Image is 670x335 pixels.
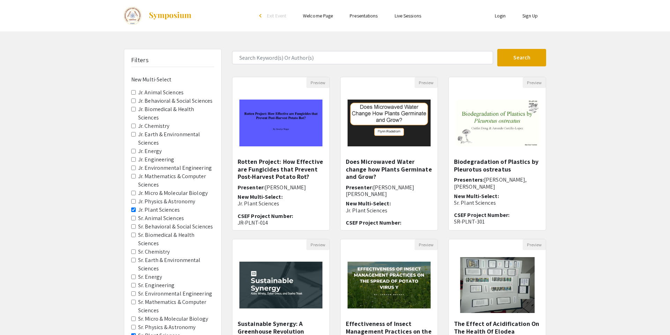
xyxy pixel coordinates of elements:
[138,155,174,164] label: Jr. Engineering
[232,51,493,64] input: Search Keyword(s) Or Author(s)
[232,93,329,153] img: <p>Rotten Project: How Effective are Fungicides that Prevent Post-Harvest Potato Rot?</p>
[138,147,162,155] label: Jr. Energy
[454,218,541,225] p: SR-PLNT-301
[138,189,208,197] label: Jr. Micro & Molecular Biology
[238,184,324,191] h6: Presenter:
[138,97,213,105] label: Jr. Behavioral & Social Sciences
[138,88,184,97] label: Jr. Animal Sciences
[131,56,149,64] h5: Filters
[523,77,546,88] button: Preview
[138,172,214,189] label: Jr. Mathematics & Computer Sciences
[138,197,195,206] label: Jr. Physics & Astronomy
[138,105,214,122] label: Jr. Biomedical & Health Sciences
[454,176,527,190] span: [PERSON_NAME], [PERSON_NAME]
[5,304,30,330] iframe: Chat
[522,13,538,19] a: Sign Up
[238,193,283,201] span: New Multi-Select:
[454,176,541,190] h6: Presenters:
[346,219,401,226] span: CSEF Project Number:
[138,273,162,281] label: Sr. Energy
[341,255,438,315] img: <p>Effectiveness of Insect Management Practices on the Spread of Potato Virus Y</p>
[232,77,330,231] div: Open Presentation <p>Rotten Project: How Effective are Fungicides that Prevent Post-Harvest Potat...
[454,320,541,335] h5: The Effect of Acidification On The Health Of Elodea
[454,158,541,173] h5: Biodegradation of Plastics by Pleurotus ostreatus
[267,13,286,19] span: Exit Event
[138,256,214,273] label: Sr. Earth & Environmental Sciences
[346,184,432,197] h6: Presenter:
[497,49,546,66] button: Search
[415,77,438,88] button: Preview
[346,207,432,214] p: Jr. Plant Sciences
[138,231,214,248] label: Sr. Biomedical & Health Sciences
[138,122,169,130] label: Jr. Chemistry
[138,130,214,147] label: Jr. Earth & Environmental Sciences
[340,77,438,231] div: Open Presentation <p>Does Microwaved Water change how Plants Germinate and Grow?</p>
[265,184,306,191] span: [PERSON_NAME]
[138,323,195,332] label: Sr. Physics & Astronomy
[148,12,192,20] img: Symposium by ForagerOne
[124,7,192,24] a: The 2024 Colorado Science & Engineering Fair
[238,200,324,207] p: Jr. Plant Sciences
[415,239,438,250] button: Preview
[138,290,212,298] label: Sr. Environmental Engineering
[303,13,333,19] a: Welcome Page
[138,298,214,315] label: Sr. Mathematics & Computer Sciences
[124,7,141,24] img: The 2024 Colorado Science & Engineering Fair
[259,14,263,18] div: arrow_back_ios
[238,158,324,181] h5: Rotten Project: How Effective are Fungicides that Prevent Post-Harvest Potato Rot?
[341,93,438,153] img: <p>Does Microwaved Water change how Plants Germinate and Grow?</p>
[232,255,329,315] img: <p>Sustainable Synergy: A Greenhouse Revolution Towards Self-Sufficiency</p>
[306,77,329,88] button: Preview
[346,200,391,207] span: New Multi-Select:
[454,199,541,206] p: Sr. Plant Sciences
[346,158,432,181] h5: Does Microwaved Water change how Plants Germinate and Grow?
[138,164,212,172] label: Jr. Environmental Engineering
[138,223,213,231] label: Sr. Behavioral & Social Sciences
[395,13,421,19] a: Live Sessions
[306,239,329,250] button: Preview
[138,315,208,323] label: Sr. Micro & Molecular Biology
[449,93,546,153] img: <p>Biodegradation of Plastics by Pleurotus ostreatus</p>
[448,77,546,231] div: Open Presentation <p>Biodegradation of Plastics by Pleurotus ostreatus</p>
[452,250,543,320] img: <p>The Effect of Acidification On The Health Of Elodea</p>
[131,76,214,83] h6: New Multi-Select
[138,214,184,223] label: Sr. Animal Sciences
[454,192,499,200] span: New Multi-Select:
[495,13,506,19] a: Login
[346,184,414,198] span: [PERSON_NAME] [PERSON_NAME]
[138,206,180,214] label: Jr. Plant Sciences
[523,239,546,250] button: Preview
[238,212,293,220] span: CSEF Project Number:
[138,248,170,256] label: Sr. Chemistry
[454,211,509,219] span: CSEF Project Number:
[350,13,378,19] a: Presentations
[238,219,324,226] p: JR-PLNT-014
[138,281,175,290] label: Sr. Engineering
